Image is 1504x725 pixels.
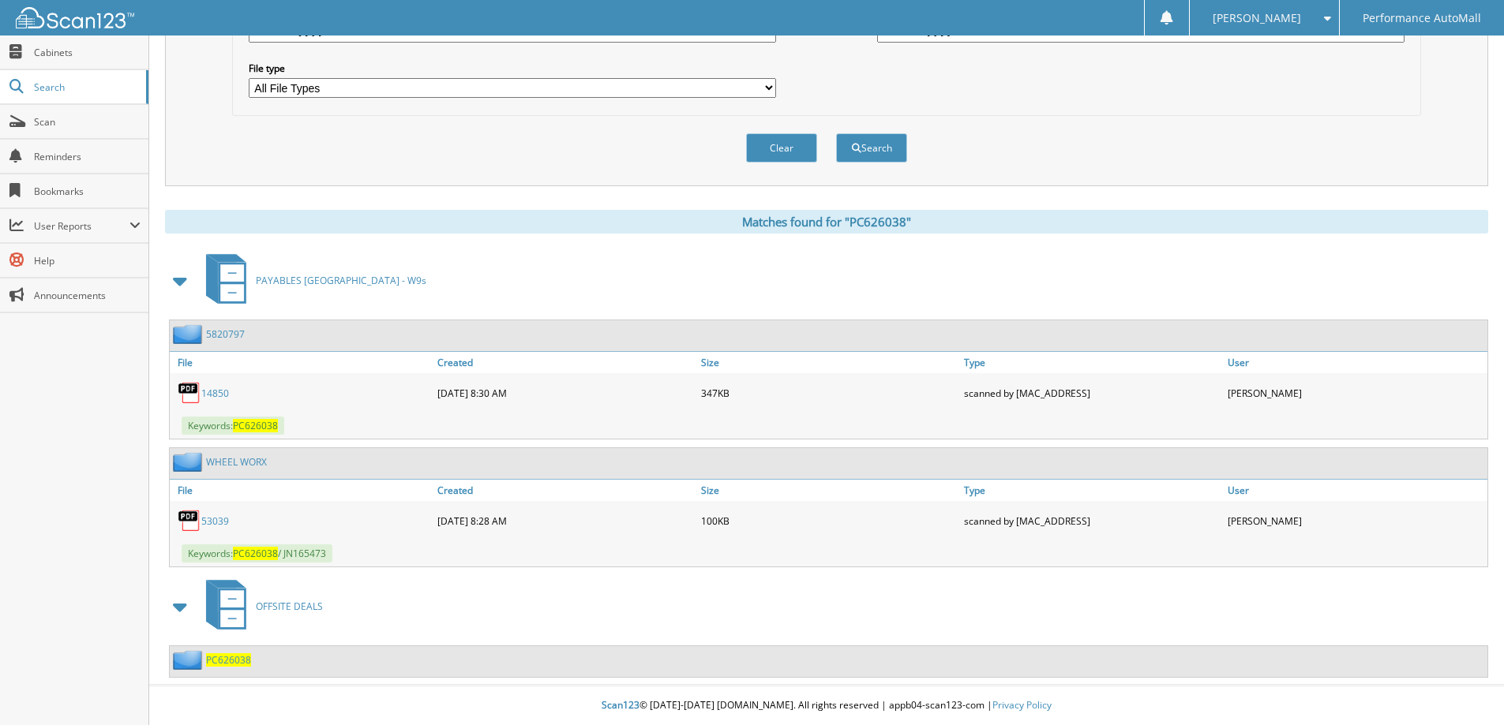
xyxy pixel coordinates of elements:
[1224,480,1487,501] a: User
[201,514,229,528] a: 53039
[206,327,245,341] a: 5820797
[249,62,776,75] label: File type
[1224,377,1487,409] div: [PERSON_NAME]
[433,480,697,501] a: Created
[233,547,278,560] span: PC626038
[697,480,961,501] a: Size
[34,289,141,302] span: Announcements
[170,352,433,373] a: File
[233,419,278,432] span: PC626038
[182,544,332,562] span: Keywords: / JN165473
[960,352,1224,373] a: Type
[960,480,1224,501] a: Type
[34,185,141,198] span: Bookmarks
[1213,13,1301,23] span: [PERSON_NAME]
[992,698,1052,712] a: Privacy Policy
[256,600,323,613] span: OFFSITE DEALS
[178,509,201,533] img: PDF.png
[170,480,433,501] a: File
[433,377,697,409] div: [DATE] 8:30 AM
[197,575,323,637] a: OFFSITE DEALS
[34,80,138,94] span: Search
[697,352,961,373] a: Size
[433,352,697,373] a: Created
[34,150,141,163] span: Reminders
[433,505,697,536] div: [DATE] 8:28 AM
[960,505,1224,536] div: scanned by [MAC_ADDRESS]
[206,653,251,667] a: PC626038
[960,377,1224,409] div: scanned by [MAC_ADDRESS]
[746,133,817,163] button: Clear
[1224,352,1487,373] a: User
[836,133,907,163] button: Search
[206,455,267,469] a: WHEEL WORX
[34,115,141,129] span: Scan
[34,46,141,59] span: Cabinets
[16,7,134,28] img: scan123-logo-white.svg
[178,381,201,405] img: PDF.png
[173,324,206,344] img: folder2.png
[201,387,229,400] a: 14850
[1363,13,1481,23] span: Performance AutoMall
[697,505,961,536] div: 100KB
[197,249,426,312] a: PAYABLES [GEOGRAPHIC_DATA] - W9s
[34,219,129,233] span: User Reports
[602,698,639,712] span: Scan123
[149,686,1504,725] div: © [DATE]-[DATE] [DOMAIN_NAME]. All rights reserved | appb04-scan123-com |
[173,452,206,472] img: folder2.png
[1224,505,1487,536] div: [PERSON_NAME]
[173,650,206,670] img: folder2.png
[256,274,426,287] span: PAYABLES [GEOGRAPHIC_DATA] - W9s
[34,254,141,267] span: Help
[697,377,961,409] div: 347KB
[165,210,1488,234] div: Matches found for "PC626038"
[182,417,284,435] span: Keywords:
